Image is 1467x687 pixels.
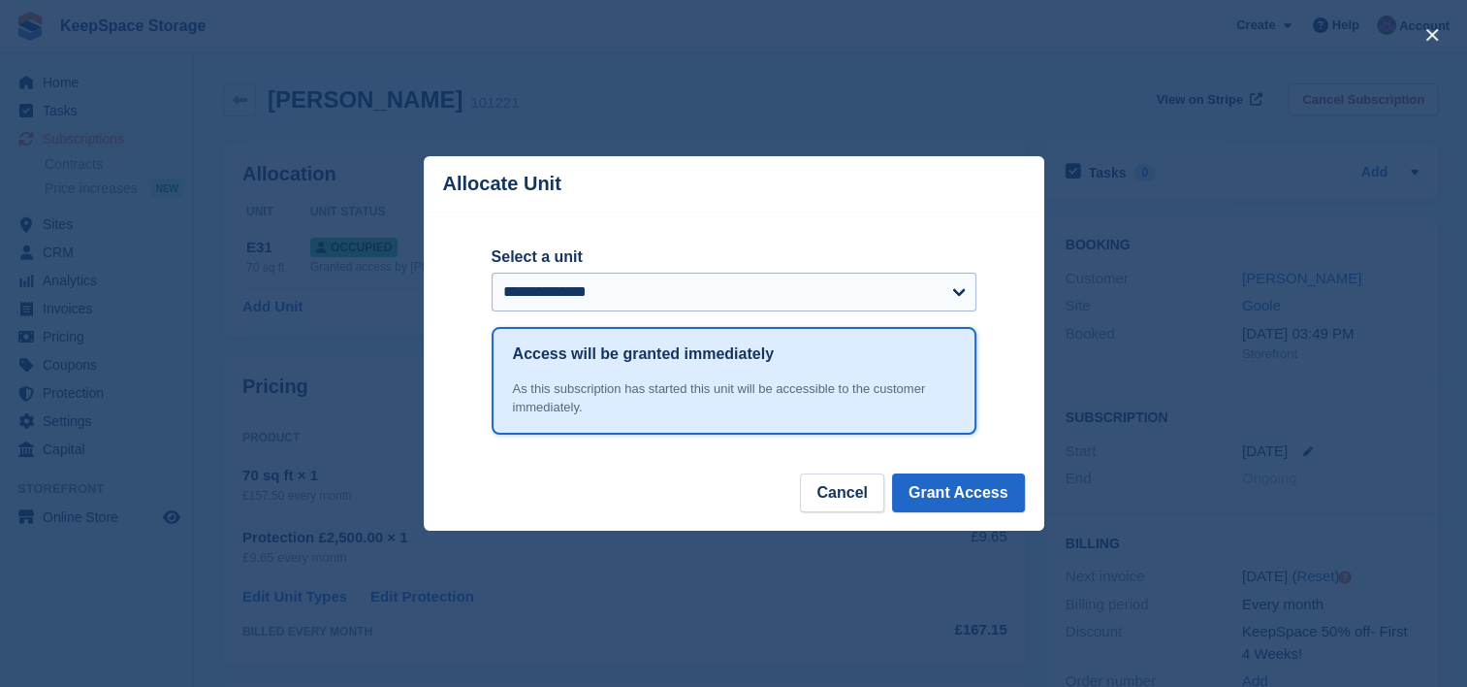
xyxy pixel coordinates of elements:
[492,245,976,269] label: Select a unit
[513,343,774,366] h1: Access will be granted immediately
[1417,19,1448,50] button: close
[800,474,883,512] button: Cancel
[443,173,561,195] p: Allocate Unit
[513,379,955,417] div: As this subscription has started this unit will be accessible to the customer immediately.
[892,474,1025,512] button: Grant Access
